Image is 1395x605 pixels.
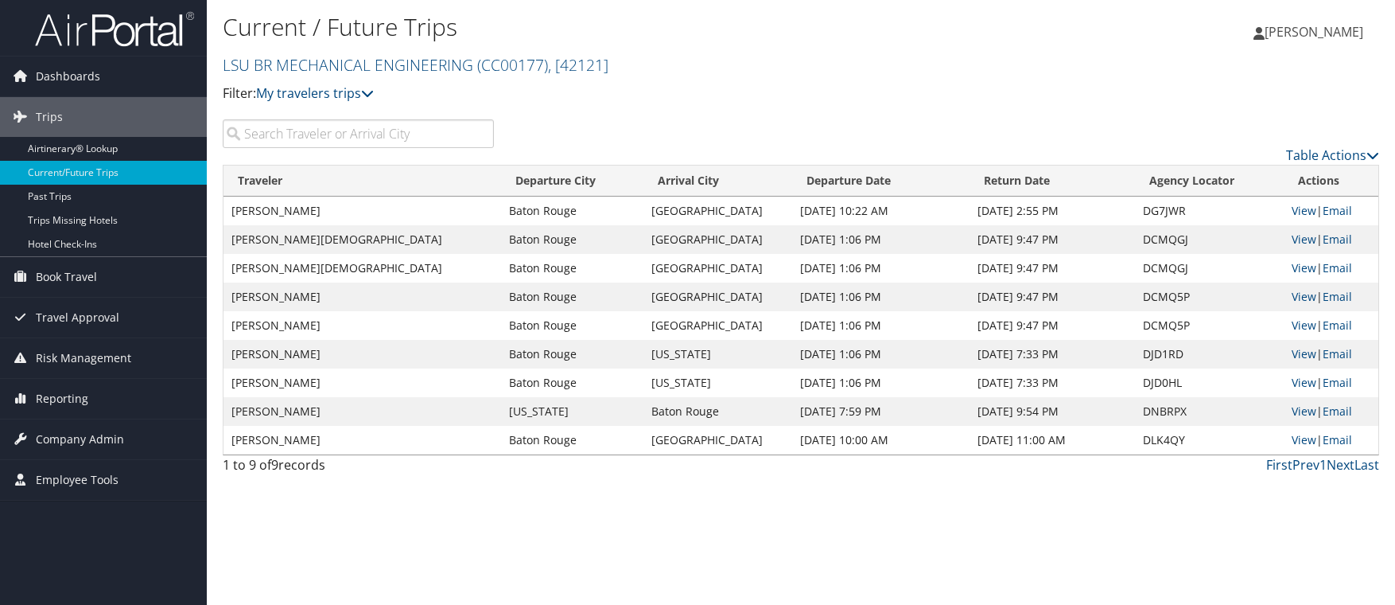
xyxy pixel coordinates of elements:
td: Baton Rouge [501,426,644,455]
td: [GEOGRAPHIC_DATA] [643,426,792,455]
td: Baton Rouge [501,254,644,283]
td: Baton Rouge [501,283,644,311]
th: Traveler: activate to sort column ascending [223,166,501,197]
td: | [1284,311,1378,340]
td: Baton Rouge [501,311,644,340]
td: [DATE] 1:06 PM [792,340,970,369]
td: [DATE] 1:06 PM [792,311,970,340]
td: [GEOGRAPHIC_DATA] [643,283,792,311]
a: [PERSON_NAME] [1253,8,1379,56]
td: [DATE] 1:06 PM [792,225,970,254]
td: [GEOGRAPHIC_DATA] [643,225,792,254]
td: [DATE] 1:06 PM [792,283,970,311]
a: Email [1323,232,1352,247]
a: Email [1323,318,1352,333]
td: DJD0HL [1135,369,1284,397]
td: Baton Rouge [501,340,644,369]
a: Email [1323,432,1352,447]
td: [DATE] 9:47 PM [970,254,1136,283]
th: Arrival City: activate to sort column ascending [643,166,792,197]
span: , [ 42121 ] [548,54,608,76]
img: airportal-logo.png [35,10,194,48]
span: Dashboards [36,57,100,96]
a: 1 [1319,456,1327,474]
td: [DATE] 1:06 PM [792,254,970,283]
td: [PERSON_NAME] [223,369,501,397]
span: 9 [271,456,278,474]
td: | [1284,340,1378,369]
a: LSU BR MECHANICAL ENGINEERING [223,54,608,76]
td: [DATE] 2:55 PM [970,197,1136,225]
td: [GEOGRAPHIC_DATA] [643,197,792,225]
div: 1 to 9 of records [223,455,494,482]
td: [DATE] 1:06 PM [792,369,970,397]
td: [PERSON_NAME] [223,311,501,340]
span: Company Admin [36,420,124,459]
a: Table Actions [1286,146,1379,164]
input: Search Traveler or Arrival City [223,119,494,148]
span: ( CC00177 ) [477,54,548,76]
th: Actions [1284,166,1378,197]
td: [DATE] 7:59 PM [792,397,970,426]
td: [DATE] 10:00 AM [792,426,970,455]
td: [PERSON_NAME][DEMOGRAPHIC_DATA] [223,254,501,283]
td: [US_STATE] [643,340,792,369]
td: | [1284,426,1378,455]
td: [US_STATE] [501,397,644,426]
td: DCMQ5P [1135,283,1284,311]
a: View [1292,260,1316,275]
td: [DATE] 10:22 AM [792,197,970,225]
td: [DATE] 9:47 PM [970,225,1136,254]
td: Baton Rouge [501,369,644,397]
span: Employee Tools [36,460,119,500]
td: DCMQGJ [1135,225,1284,254]
a: My travelers trips [256,84,374,102]
a: View [1292,346,1316,361]
td: [GEOGRAPHIC_DATA] [643,254,792,283]
td: | [1284,397,1378,426]
a: View [1292,289,1316,304]
a: Email [1323,375,1352,390]
a: View [1292,318,1316,333]
th: Agency Locator: activate to sort column ascending [1135,166,1284,197]
span: Reporting [36,379,88,419]
td: [PERSON_NAME] [223,426,501,455]
span: [PERSON_NAME] [1265,23,1363,41]
td: [PERSON_NAME] [223,397,501,426]
td: | [1284,254,1378,283]
a: Email [1323,289,1352,304]
td: [DATE] 9:54 PM [970,397,1136,426]
td: | [1284,369,1378,397]
span: Travel Approval [36,298,119,338]
span: Book Travel [36,257,97,297]
td: [GEOGRAPHIC_DATA] [643,311,792,340]
td: DG7JWR [1135,197,1284,225]
td: DCMQ5P [1135,311,1284,340]
td: [DATE] 9:47 PM [970,311,1136,340]
td: | [1284,197,1378,225]
a: Email [1323,404,1352,419]
td: | [1284,225,1378,254]
td: Baton Rouge [643,397,792,426]
a: Email [1323,203,1352,218]
td: DJD1RD [1135,340,1284,369]
h1: Current / Future Trips [223,10,993,44]
td: Baton Rouge [501,197,644,225]
a: View [1292,203,1316,218]
a: Next [1327,456,1354,474]
td: [DATE] 7:33 PM [970,340,1136,369]
a: View [1292,432,1316,447]
td: DLK4QY [1135,426,1284,455]
td: [PERSON_NAME] [223,197,501,225]
a: View [1292,404,1316,419]
td: [DATE] 9:47 PM [970,283,1136,311]
a: Last [1354,456,1379,474]
th: Departure City: activate to sort column ascending [501,166,644,197]
a: Email [1323,346,1352,361]
p: Filter: [223,84,993,104]
td: DCMQGJ [1135,254,1284,283]
td: [PERSON_NAME] [223,283,501,311]
a: First [1266,456,1292,474]
td: DNBRPX [1135,397,1284,426]
td: [US_STATE] [643,369,792,397]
